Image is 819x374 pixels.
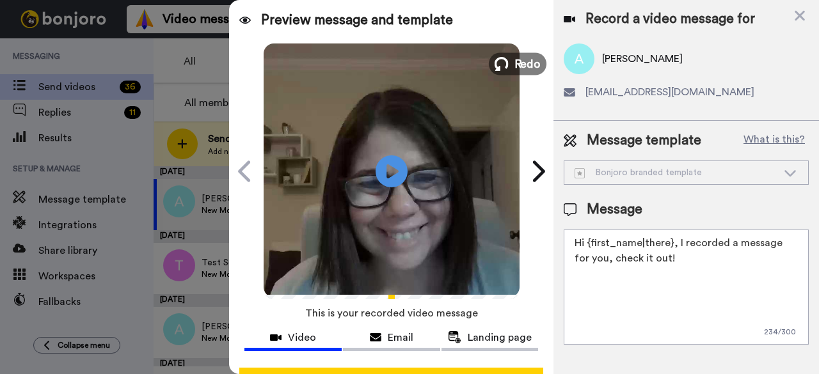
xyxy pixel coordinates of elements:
button: What is this? [740,131,809,150]
span: Email [388,330,413,345]
span: Video [288,330,316,345]
span: Landing page [468,330,532,345]
div: Bonjoro branded template [575,166,777,179]
img: demo-template.svg [575,168,585,178]
span: Message template [587,131,701,150]
textarea: Hi {first_name|there}, I recorded a message for you, check it out! [564,230,809,345]
span: Message [587,200,642,219]
span: This is your recorded video message [305,299,478,327]
span: [EMAIL_ADDRESS][DOMAIN_NAME] [585,84,754,100]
